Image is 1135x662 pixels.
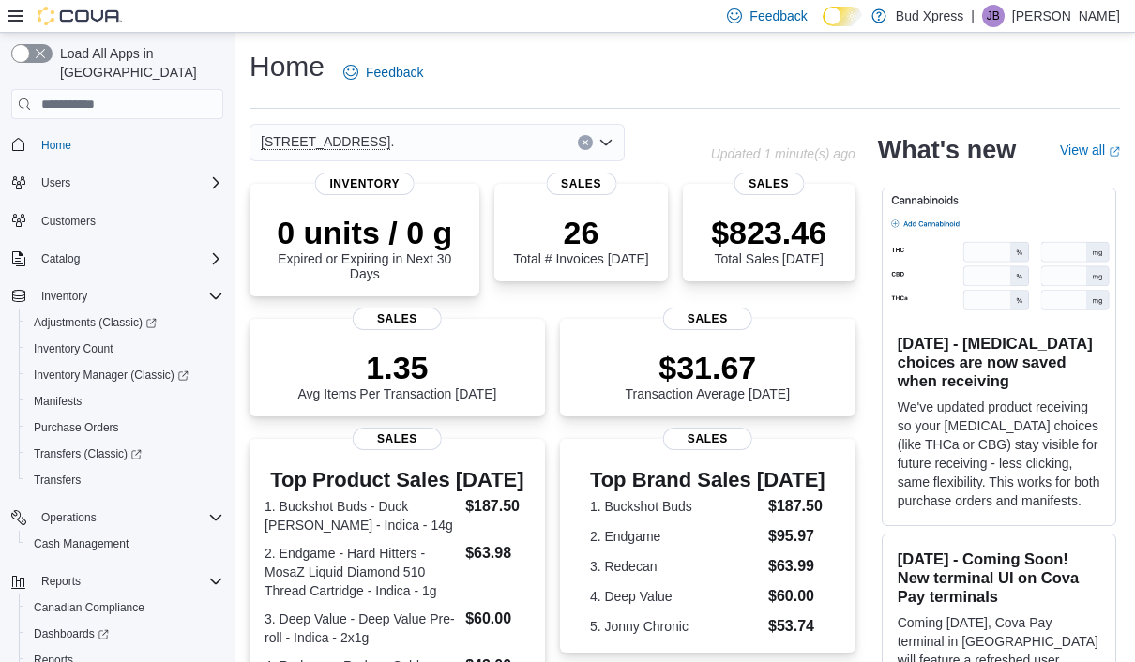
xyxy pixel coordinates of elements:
[749,7,807,25] span: Feedback
[987,5,1000,27] span: JB
[971,5,975,27] p: |
[34,420,119,435] span: Purchase Orders
[19,414,231,441] button: Purchase Orders
[768,585,825,608] dd: $60.00
[265,469,530,491] h3: Top Product Sales [DATE]
[19,309,231,336] a: Adjustments (Classic)
[26,623,223,645] span: Dashboards
[546,173,616,195] span: Sales
[314,173,415,195] span: Inventory
[265,214,464,251] p: 0 units / 0 g
[1012,5,1120,27] p: [PERSON_NAME]
[590,497,761,516] dt: 1. Buckshot Buds
[34,172,78,194] button: Users
[26,416,223,439] span: Purchase Orders
[336,53,431,91] a: Feedback
[34,446,142,461] span: Transfers (Classic)
[1109,146,1120,158] svg: External link
[41,214,96,229] span: Customers
[250,48,325,85] h1: Home
[34,209,223,233] span: Customers
[26,390,89,413] a: Manifests
[513,214,648,251] p: 26
[34,506,104,529] button: Operations
[598,135,613,150] button: Open list of options
[982,5,1005,27] div: Joanne Bonney
[590,557,761,576] dt: 3. Redecan
[19,388,231,414] button: Manifests
[353,428,441,450] span: Sales
[41,510,97,525] span: Operations
[366,63,423,82] span: Feedback
[898,549,1100,606] h3: [DATE] - Coming Soon! New terminal UI on Cova Pay terminals
[265,609,458,647] dt: 3. Deep Value - Deep Value Pre-roll - Indica - 2x1g
[34,285,223,308] span: Inventory
[34,172,223,194] span: Users
[34,368,189,383] span: Inventory Manager (Classic)
[41,175,70,190] span: Users
[19,441,231,467] a: Transfers (Classic)
[34,570,223,593] span: Reports
[465,542,530,564] dd: $63.98
[26,533,223,555] span: Cash Management
[465,608,530,630] dd: $60.00
[41,574,81,589] span: Reports
[34,315,157,330] span: Adjustments (Classic)
[465,495,530,518] dd: $187.50
[34,285,95,308] button: Inventory
[4,130,231,158] button: Home
[19,594,231,621] button: Canadian Compliance
[625,349,790,386] p: $31.67
[4,207,231,234] button: Customers
[53,44,223,82] span: Load All Apps in [GEOGRAPHIC_DATA]
[734,173,804,195] span: Sales
[26,596,223,619] span: Canadian Compliance
[663,428,751,450] span: Sales
[26,469,223,491] span: Transfers
[34,132,223,156] span: Home
[26,311,164,334] a: Adjustments (Classic)
[265,544,458,600] dt: 2. Endgame - Hard Hitters - MosaZ Liquid Diamond 510 Thread Cartridge - Indica - 1g
[768,495,825,518] dd: $187.50
[19,336,231,362] button: Inventory Count
[26,390,223,413] span: Manifests
[261,130,394,153] span: .
[4,170,231,196] button: Users
[26,623,116,645] a: Dashboards
[41,251,80,266] span: Catalog
[896,5,963,27] p: Bud Xpress
[41,138,71,153] span: Home
[26,596,152,619] a: Canadian Compliance
[34,600,144,615] span: Canadian Compliance
[663,308,751,330] span: Sales
[590,587,761,606] dt: 4. Deep Value
[768,525,825,548] dd: $95.97
[898,398,1100,510] p: We've updated product receiving so your [MEDICAL_DATA] choices (like THCa or CBG) stay visible fo...
[34,341,113,356] span: Inventory Count
[34,536,129,551] span: Cash Management
[711,214,826,266] div: Total Sales [DATE]
[768,615,825,638] dd: $53.74
[19,362,231,388] a: Inventory Manager (Classic)
[34,626,109,641] span: Dashboards
[34,506,223,529] span: Operations
[898,334,1100,390] h3: [DATE] - [MEDICAL_DATA] choices are now saved when receiving
[38,7,122,25] img: Cova
[34,473,81,488] span: Transfers
[590,617,761,636] dt: 5. Jonny Chronic
[1060,143,1120,158] a: View allExternal link
[823,26,824,27] span: Dark Mode
[297,349,496,401] div: Avg Items Per Transaction [DATE]
[625,349,790,401] div: Transaction Average [DATE]
[26,533,136,555] a: Cash Management
[768,555,825,578] dd: $63.99
[34,248,223,270] span: Catalog
[265,214,464,281] div: Expired or Expiring in Next 30 Days
[34,394,82,409] span: Manifests
[34,570,88,593] button: Reports
[19,621,231,647] a: Dashboards
[34,210,103,233] a: Customers
[823,7,862,26] input: Dark Mode
[26,469,88,491] a: Transfers
[513,214,648,266] div: Total # Invoices [DATE]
